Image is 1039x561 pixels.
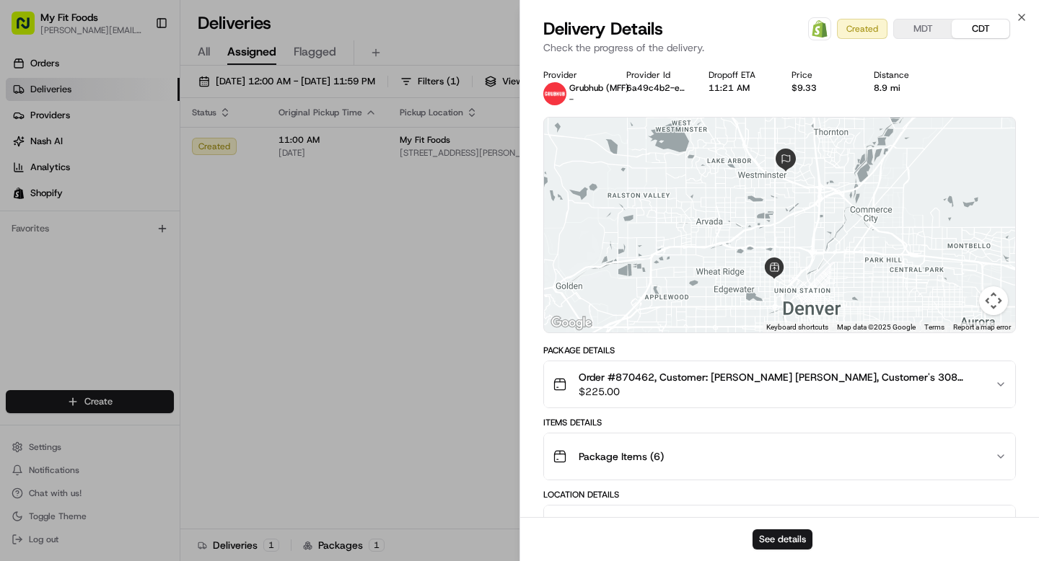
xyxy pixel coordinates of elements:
p: Welcome 👋 [14,58,263,81]
div: Provider [543,69,603,81]
span: Pylon [144,244,175,255]
button: My Fit Foods11:00 AM [544,505,1015,552]
div: Price [792,69,851,81]
div: Start new chat [49,138,237,152]
div: 11:21 AM [709,82,768,94]
button: 6a49c4b2-e50c-53c7-afb8-90ca0e673218 [626,82,686,94]
a: Open this area in Google Maps (opens a new window) [548,314,595,332]
span: $225.00 [579,384,983,399]
a: 📗Knowledge Base [9,203,116,229]
div: 💻 [122,211,133,222]
span: - [569,94,574,105]
a: Shopify [808,17,831,40]
p: Check the progress of the delivery. [543,40,1016,55]
div: Items Details [543,417,1016,428]
div: Package Details [543,345,1016,356]
a: Report a map error [953,323,1011,331]
span: Grubhub (MFF) [569,82,629,94]
img: 1736555255976-a54dd68f-1ca7-489b-9aae-adbdc363a1c4 [14,138,40,164]
span: Package Items ( 6 ) [579,449,664,464]
a: 💻API Documentation [116,203,237,229]
div: Location Details [543,489,1016,500]
span: Knowledge Base [29,209,110,224]
span: Order #870462, Customer: [PERSON_NAME] [PERSON_NAME], Customer's 308 Order, [US_STATE], Same Day:... [579,370,983,384]
a: Terms [924,323,944,331]
button: Map camera controls [979,286,1008,315]
button: See details [753,529,812,549]
img: Google [548,314,595,332]
button: MDT [894,19,952,38]
button: Order #870462, Customer: [PERSON_NAME] [PERSON_NAME], Customer's 308 Order, [US_STATE], Same Day:... [544,361,1015,407]
span: My Fit Foods [579,514,636,529]
span: Map data ©2025 Google [837,323,916,331]
button: Start new chat [245,142,263,159]
div: 📗 [14,211,26,222]
div: Distance [874,69,934,81]
a: Powered byPylon [102,244,175,255]
img: Shopify [811,20,828,37]
div: $9.33 [792,82,851,94]
span: 11:00 AM [943,514,989,529]
span: API Documentation [136,209,232,224]
button: Keyboard shortcuts [766,322,828,332]
span: Delivery Details [543,17,663,40]
div: Provider Id [626,69,686,81]
img: 5e692f75ce7d37001a5d71f1 [543,82,566,105]
div: 8.9 mi [874,82,934,94]
div: Dropoff ETA [709,69,768,81]
img: Nash [14,14,43,43]
input: Clear [38,93,238,108]
div: We're available if you need us! [49,152,183,164]
button: Package Items (6) [544,433,1015,480]
button: CDT [952,19,1009,38]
